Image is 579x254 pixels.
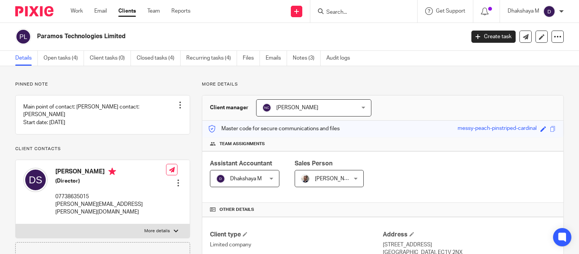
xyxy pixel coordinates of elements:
span: Assistant Accountant [210,160,272,167]
img: svg%3E [23,168,48,192]
span: Sales Person [295,160,332,167]
p: More details [202,81,564,87]
a: Files [243,51,260,66]
img: svg%3E [15,29,31,45]
a: Emails [266,51,287,66]
a: Open tasks (4) [44,51,84,66]
img: svg%3E [216,174,225,183]
a: Client tasks (0) [90,51,131,66]
span: [PERSON_NAME] [315,176,357,181]
a: Recurring tasks (4) [186,51,237,66]
a: Team [147,7,160,15]
h3: Client manager [210,104,248,112]
div: messy-peach-pinstriped-cardinal [458,125,537,133]
p: Pinned note [15,81,190,87]
a: Closed tasks (4) [137,51,181,66]
a: Notes (3) [293,51,321,66]
a: Clients [118,7,136,15]
img: Pixie [15,6,53,16]
p: Client contacts [15,146,190,152]
img: Matt%20Circle.png [301,174,310,183]
span: Team assignments [219,141,265,147]
p: Limited company [210,241,383,249]
a: Work [71,7,83,15]
h2: Paramos Technologies Limited [37,32,375,40]
span: Get Support [436,8,465,14]
a: Audit logs [326,51,356,66]
a: Email [94,7,107,15]
h4: Address [383,231,556,239]
h4: [PERSON_NAME] [55,168,166,177]
p: [PERSON_NAME][EMAIL_ADDRESS][PERSON_NAME][DOMAIN_NAME] [55,201,166,216]
h4: Client type [210,231,383,239]
a: Details [15,51,38,66]
span: Dhakshaya M [230,176,262,181]
p: Master code for secure communications and files [208,125,340,133]
img: svg%3E [262,103,271,112]
p: 07738635015 [55,193,166,201]
img: svg%3E [543,5,555,18]
p: More details [144,228,170,234]
i: Primary [108,168,116,175]
span: Other details [219,207,254,213]
input: Search [326,9,394,16]
span: [PERSON_NAME] [276,105,318,110]
a: Reports [171,7,190,15]
p: Dhakshaya M [508,7,539,15]
a: Create task [471,31,516,43]
p: [STREET_ADDRESS] [383,241,556,249]
h5: (Director) [55,177,166,185]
